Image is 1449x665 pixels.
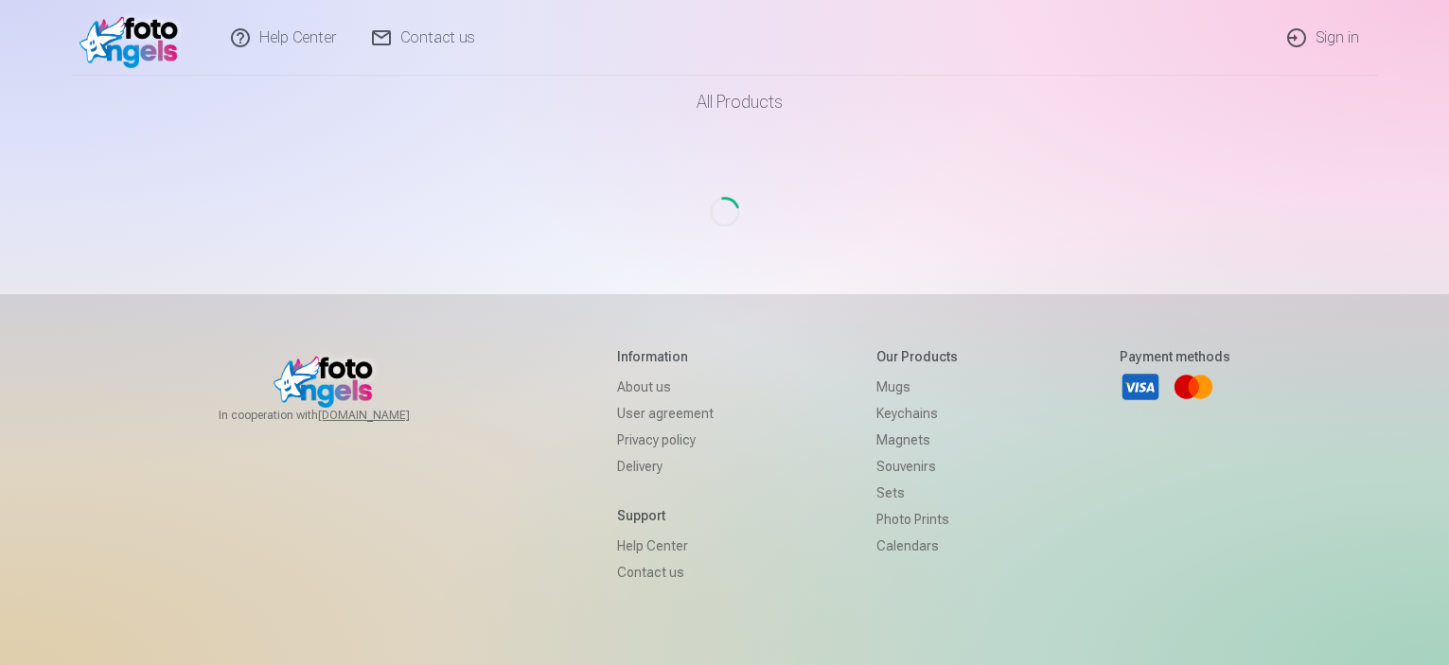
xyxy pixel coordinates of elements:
h5: Information [617,347,714,366]
a: Privacy policy [617,427,714,453]
a: Sets [876,480,958,506]
a: Calendars [876,533,958,559]
a: Souvenirs [876,453,958,480]
a: User agreement [617,400,714,427]
a: All products [644,76,805,129]
a: Photo prints [876,506,958,533]
a: About us [617,374,714,400]
img: /v1 [80,8,188,68]
h5: Support [617,506,714,525]
a: Magnets [876,427,958,453]
a: Mastercard [1173,366,1214,408]
a: Help Center [617,533,714,559]
a: [DOMAIN_NAME] [318,408,455,423]
a: Visa [1120,366,1161,408]
h5: Our products [876,347,958,366]
a: Delivery [617,453,714,480]
span: In cooperation with [219,408,455,423]
a: Contact us [617,559,714,586]
a: Keychains [876,400,958,427]
a: Mugs [876,374,958,400]
h5: Payment methods [1120,347,1230,366]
